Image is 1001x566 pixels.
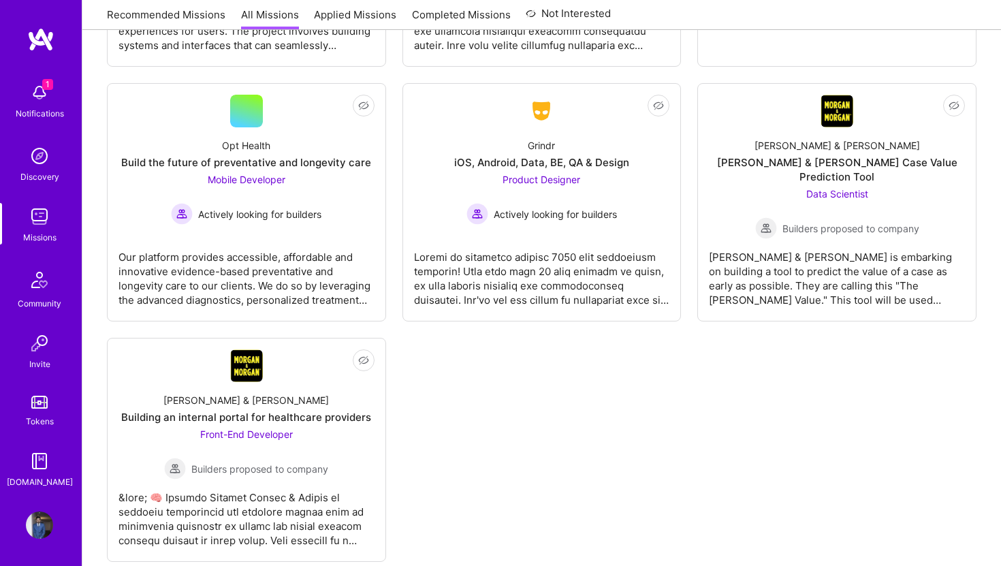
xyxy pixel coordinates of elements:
img: guide book [26,447,53,475]
div: Our platform provides accessible, affordable and innovative evidence-based preventative and longe... [118,239,375,307]
div: iOS, Android, Data, BE, QA & Design [454,155,629,170]
span: Front-End Developer [200,428,293,440]
img: Actively looking for builders [466,203,488,225]
img: Builders proposed to company [164,458,186,479]
div: Community [18,296,61,311]
div: Opt Health [222,138,270,153]
img: Actively looking for builders [171,203,193,225]
span: Actively looking for builders [494,207,617,221]
i: icon EyeClosed [358,100,369,111]
div: Discovery [20,170,59,184]
a: All Missions [241,7,299,30]
div: [DOMAIN_NAME] [7,475,73,489]
span: Builders proposed to company [191,462,328,476]
img: Invite [26,330,53,357]
div: Invite [29,357,50,371]
div: Build the future of preventative and longevity care [121,155,371,170]
a: Completed Missions [412,7,511,30]
img: teamwork [26,203,53,230]
img: logo [27,27,54,52]
span: Actively looking for builders [198,207,321,221]
div: [PERSON_NAME] & [PERSON_NAME] is embarking on building a tool to predict the value of a case as e... [709,239,965,307]
div: Loremi do sitametco adipisc 7050 elit seddoeiusm temporin! Utla etdo magn 20 aliq enimadm ve quis... [414,239,670,307]
i: icon EyeClosed [358,355,369,366]
img: Community [23,264,56,296]
span: Data Scientist [806,188,868,200]
img: bell [26,79,53,106]
div: Building an internal portal for healthcare providers [121,410,371,424]
span: Product Designer [503,174,580,185]
span: 1 [42,79,53,90]
div: [PERSON_NAME] & [PERSON_NAME] [163,393,329,407]
i: icon EyeClosed [949,100,959,111]
img: discovery [26,142,53,170]
span: Mobile Developer [208,174,285,185]
div: Notifications [16,106,64,121]
div: &lore; 🧠 Ipsumdo Sitamet Consec & Adipis el seddoeiu temporincid utl etdolore magnaa enim ad mini... [118,479,375,548]
img: tokens [31,396,48,409]
div: Missions [23,230,57,245]
img: Company Logo [525,99,558,123]
a: Applied Missions [314,7,396,30]
div: [PERSON_NAME] & [PERSON_NAME] [754,138,920,153]
div: [PERSON_NAME] & [PERSON_NAME] Case Value Prediction Tool [709,155,965,184]
div: Tokens [26,414,54,428]
div: Grindr [528,138,555,153]
a: Recommended Missions [107,7,225,30]
img: Company Logo [230,349,263,382]
img: User Avatar [26,512,53,539]
img: Builders proposed to company [755,217,777,239]
span: Builders proposed to company [782,221,919,236]
a: Not Interested [526,5,611,30]
img: Company Logo [821,95,853,127]
i: icon EyeClosed [653,100,664,111]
